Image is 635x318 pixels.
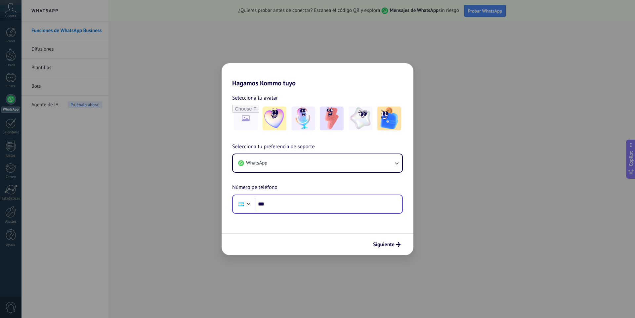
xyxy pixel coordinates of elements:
span: Siguiente [373,242,395,247]
span: Selecciona tu avatar [232,94,278,102]
img: -2.jpeg [291,107,315,130]
button: Siguiente [370,239,403,250]
span: Selecciona tu preferencia de soporte [232,143,315,151]
img: -3.jpeg [320,107,344,130]
button: WhatsApp [233,154,402,172]
img: -1.jpeg [263,107,286,130]
img: -5.jpeg [377,107,401,130]
h2: Hagamos Kommo tuyo [222,63,413,87]
span: WhatsApp [246,160,267,166]
img: -4.jpeg [349,107,372,130]
span: Número de teléfono [232,183,277,192]
div: Argentina: + 54 [235,197,247,211]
